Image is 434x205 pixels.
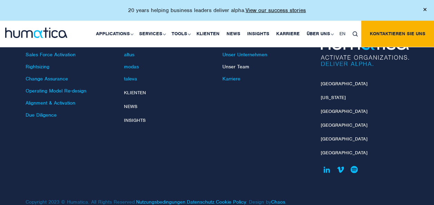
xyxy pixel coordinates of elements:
[136,21,168,47] a: Services
[303,21,336,47] a: Über uns
[335,164,347,176] a: Humatica on Vimeo
[348,164,360,176] a: Humatica on Spotify
[26,51,76,58] a: Sales Force Activation
[124,64,139,70] a: modas
[321,164,333,176] a: Humatica on Linkedin
[321,136,367,142] a: [GEOGRAPHIC_DATA]
[124,51,134,58] a: altus
[136,199,185,205] a: Nutzungsbedingungen
[353,31,358,37] img: search_icon
[321,122,367,128] a: [GEOGRAPHIC_DATA]
[321,81,367,87] a: [GEOGRAPHIC_DATA]
[93,21,136,47] a: Applications
[339,31,346,37] span: EN
[361,21,434,47] a: Kontaktieren Sie uns
[244,21,273,47] a: Insights
[222,76,240,82] a: Karriere
[26,100,75,106] a: Alignment & Activation
[193,21,223,47] a: Klienten
[168,21,193,47] a: Tools
[124,90,146,96] a: Klienten
[26,88,86,94] a: Operating Model Re-design
[321,95,346,100] a: [US_STATE]
[26,112,57,118] a: Due Diligence
[321,150,367,156] a: [GEOGRAPHIC_DATA]
[321,108,367,114] a: [GEOGRAPHIC_DATA]
[124,104,137,109] a: News
[128,7,306,14] p: 20 years helping business leaders deliver alpha.
[124,117,146,123] a: Insights
[222,64,249,70] a: Unser Team
[5,28,67,38] img: logo
[223,21,244,47] a: News
[245,7,306,14] a: View our success stories
[321,35,409,66] img: Humatica
[26,64,49,70] a: Rightsizing
[124,76,137,82] a: taleva
[273,21,303,47] a: Karriere
[222,51,267,58] a: Unser Unternehmen
[187,199,214,205] a: Datenschutz
[336,21,349,47] a: EN
[26,185,310,205] p: Copyright 2023 © Humatica. All Rights Reserved. . . . Design by .
[271,199,285,205] a: Chaos
[26,76,68,82] a: Change Assurance
[216,199,246,205] a: Cookie Policy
